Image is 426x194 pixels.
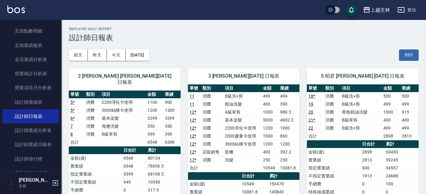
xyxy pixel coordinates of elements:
td: B級洗+剪 [223,92,261,100]
td: 500 [382,92,400,100]
a: 營業項目月分析表 [2,81,59,95]
th: 類別 [201,84,223,92]
table: a dense table [307,84,419,140]
td: 合計 [307,132,323,140]
th: 項目 [223,84,261,92]
td: 2200淨化卡使用 [223,124,261,132]
td: 消費 [201,92,223,100]
th: 業績 [279,84,300,92]
a: 7 [70,124,73,129]
th: 日合計 [361,140,384,148]
img: Logo [7,6,25,13]
th: 日合計 [240,172,268,180]
th: 單號 [69,91,84,99]
td: 500 [400,92,419,100]
a: 營業統計分析表 [2,67,59,81]
td: 3600結構卡使用 [100,106,146,114]
td: 6348 [122,162,146,170]
a: 19 [308,102,313,107]
td: 499 [382,124,400,132]
td: B級洗+剪 [340,92,382,100]
td: B級單剪 [100,130,146,138]
a: 全店業績分析表 [2,52,59,67]
td: 0 [122,186,146,194]
td: 消費 [201,156,223,164]
td: 100 [384,180,419,188]
td: 消費 [324,100,340,108]
td: 250 [261,156,278,164]
td: 1000 [261,132,278,140]
td: 消費 [84,122,100,130]
td: 1000 [261,108,278,116]
td: 1913 [361,172,384,180]
td: 3299 [163,114,181,122]
a: 設計師日報表 [2,109,59,123]
td: 6348 [163,138,181,146]
th: 項目 [100,91,146,99]
td: 消費 [201,132,223,140]
td: 基本染髮 [223,116,261,124]
td: 消費 [201,108,223,116]
td: 精油洗髮 [223,100,261,108]
td: 60430 [384,148,419,156]
td: 860 [279,132,300,140]
td: 1200 [261,140,278,148]
table: a dense table [188,84,300,172]
button: save [345,4,358,16]
div: 上越文林 [370,6,390,14]
td: 手續費 [307,180,361,188]
th: 金額 [382,84,400,92]
td: 10549 [240,180,268,188]
td: 6548 [146,138,163,146]
td: 消費 [201,116,223,124]
a: 設計師排行榜 [2,152,59,166]
td: 1200 [146,106,163,114]
td: 金額(虛) [307,148,361,156]
td: 1100 [146,98,163,106]
td: B級單剪 [340,116,382,124]
td: 3299 [146,114,163,122]
td: 390 [279,100,300,108]
td: 合計 [69,138,84,146]
td: 24688 [384,172,419,180]
td: 550 [146,122,163,130]
td: 手續費 [69,186,122,194]
td: 海鹽洗髮 [100,122,146,130]
button: [DATE] [126,49,149,61]
table: a dense table [69,91,181,146]
td: 499 [382,100,400,108]
td: 消費 [84,114,100,122]
a: 8 [70,132,73,137]
td: 消費 [84,98,100,106]
td: 基本染髮 [100,114,146,122]
a: 設計師業績月報表 [2,138,59,152]
td: 400 [261,148,278,156]
td: 400 [400,116,419,124]
th: 金額 [261,84,278,92]
h3: 設計師日報表 [69,33,419,42]
td: 指定實業績 [69,170,122,178]
th: 累計 [268,172,299,180]
th: 業績 [400,84,419,92]
td: 59245 [384,156,419,164]
td: 指定實業績 [307,164,361,172]
td: 980.5 [279,108,300,116]
td: 消費 [84,130,100,138]
th: 日合計 [122,146,146,154]
td: 3600結構卡使用 [223,140,261,148]
td: 5399 [122,170,146,178]
td: 合計 [188,164,201,172]
td: 80134 [146,154,180,162]
td: 1200 [279,140,300,148]
td: 400 [382,116,400,124]
td: 不指定實業績 [307,172,361,180]
th: 金額 [146,91,163,99]
td: 550 [163,122,181,130]
a: 互助點數明細 [2,24,59,38]
td: 392.2 [279,148,300,156]
td: 1200 [163,106,181,114]
a: 22 [308,126,313,130]
td: 2898 [382,132,400,140]
td: 317.5 [146,186,180,194]
td: 消費 [201,100,223,108]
